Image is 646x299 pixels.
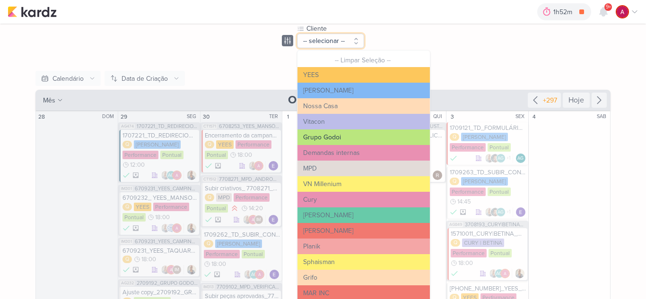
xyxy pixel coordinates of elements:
img: Iara Santos [243,215,252,224]
div: 15710011_CURY|BETINA_REVISAR_TEXTO_CAMPANHA_GOOGLE_LAPA [451,230,525,238]
div: Pontual [205,151,228,159]
div: Performance [122,151,158,159]
div: Data de Criação [122,74,168,84]
p: AG [517,156,524,161]
img: Iara Santos [187,223,196,233]
strong: Outubro [288,93,331,107]
div: Arquivado [133,225,139,231]
span: 12:00 [130,162,145,168]
span: 14:45 [457,198,471,205]
div: Aline Gimenez Graciano [496,207,506,217]
div: FEITO [122,171,130,180]
div: Q [450,133,459,141]
span: IM301 [120,186,133,191]
span: CT1571 [202,124,217,129]
img: Alessandra Gomes [616,5,629,18]
span: mês [43,95,55,105]
div: 4 [530,112,539,121]
div: Hoje [563,93,590,108]
div: Performance [153,203,189,211]
div: YEES [216,140,234,149]
div: Responsável: Iara Santos [515,269,524,278]
button: Cury [297,192,430,207]
div: Responsável: Aline Gimenez Graciano [516,154,525,163]
div: 1707221_TD_REDIRECIONAMENTO_GOOGLE_LCSA [122,132,197,139]
div: FEITO [122,223,130,233]
p: IM [256,218,261,222]
div: 6709232_ YEES_MANSOES_AJUSTES_LEADS_META [122,194,197,202]
span: 2709192_GRUPO GODOI_AB_REPOST INSTAGRAM_v2 [137,281,198,286]
div: Aline Gimenez Graciano [166,171,176,180]
div: Colaboradores: Iara Santos, Aline Gimenez Graciano, Alessandra Gomes [489,269,512,278]
div: 1 [283,112,293,121]
div: Responsável: Iara Santos [187,265,196,274]
button: Grifo [297,270,430,285]
div: MPD [216,193,232,202]
div: 1709262_TD_SUBIR_CONTEUDO_SOCIAL_EM_PERFORMANCE_IADL [204,231,280,239]
div: Ajuste copy_2709192_GRUPO GODOI_AB_REPOST INSTAGRAM_v2 [122,289,197,296]
span: 18:00 [141,256,156,263]
div: Performance [450,188,486,196]
div: Isabella Machado Guimarães [254,215,263,224]
img: Caroline Traven De Andrade [166,223,176,233]
span: AG474 [120,124,135,129]
span: 18:00 [458,260,473,266]
div: FEITO [205,161,212,171]
div: Responsável: Eduardo Quaresma [270,270,279,279]
div: Pontual [488,143,511,152]
p: AG [498,210,504,215]
button: [PERSON_NAME] [297,207,430,223]
div: [PERSON_NAME] [461,133,508,141]
div: 6709231_YEES_TAQUARAL_AJUSTES_LEADS_META [122,247,197,255]
img: Iara Santos [489,269,498,278]
img: Alessandra Gomes [248,215,258,224]
span: 7709102_MPD_VERIFICAÇÃO_CRIATIVOS_ATUAIS [217,284,280,290]
div: Aline Gimenez Graciano [495,269,504,278]
span: 14:20 [249,205,263,212]
div: Pontual [205,204,228,213]
img: Iara Santos [161,223,170,233]
span: 18:00 [237,152,252,158]
div: FEITO [205,215,212,224]
img: Eduardo Quaresma [269,215,278,224]
span: AG849 [448,222,463,227]
div: FEITO [204,270,211,279]
div: Aline Gimenez Graciano [249,270,259,279]
div: Responsável: Eduardo Quaresma [269,215,278,224]
img: Eduardo Quaresma [269,161,278,171]
div: Colaboradores: Iara Santos, Aline Gimenez Graciano, Alessandra Gomes [161,171,184,180]
div: YEES [134,203,151,211]
button: Grupo Godoi [297,129,430,145]
div: Responsável: Rafael Dornelles [433,171,442,180]
button: [PERSON_NAME] [297,223,430,239]
div: Q [450,178,459,185]
button: Planik [297,239,430,254]
div: 30 [201,112,211,121]
div: Responsável: Iara Santos [187,171,196,180]
img: Nelito Junior [490,154,500,163]
div: SEX [515,113,527,120]
button: Demandas internas [297,145,430,161]
div: Pontual [160,151,183,159]
div: 1709121_TD_FORMULÁRIOS_LOOMI [450,124,526,132]
div: Performance [204,250,240,258]
span: 1707221_TD_REDIRECIONAMENTO_WHATSAPP_GOOGLE_E_META [137,124,198,129]
div: Finalizado [450,154,457,163]
div: Colaboradores: Iara Santos, Alessandra Gomes, Isabella Machado Guimarães [243,215,266,224]
div: Colaboradores: Iara Santos, Nelito Junior, Aline Gimenez Graciano, Alessandra Gomes [485,207,513,217]
img: Iara Santos [187,265,196,274]
div: 1h52m [553,7,575,17]
div: Arquivado [215,163,221,169]
button: Nossa Casa [297,98,430,114]
div: Responsável: Eduardo Quaresma [516,207,525,217]
div: Arquivado [133,172,139,178]
span: 6708253_YEES_MANSÕES_SUBIR_PEÇAS_CAMPANHA [219,124,280,129]
button: Vitacon [297,114,430,129]
button: -- selecionar -- [297,34,364,48]
img: Nelito Junior [490,207,500,217]
img: Iara Santos [485,207,494,217]
div: Prioridade Alta [230,204,239,213]
img: Iara Santos [248,161,258,171]
div: FEITO [122,265,130,274]
span: 3708193_CURY|BETINA_CRIAÇÃO_TEXTO_CAMPANHA_GOOGLE [465,222,526,227]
